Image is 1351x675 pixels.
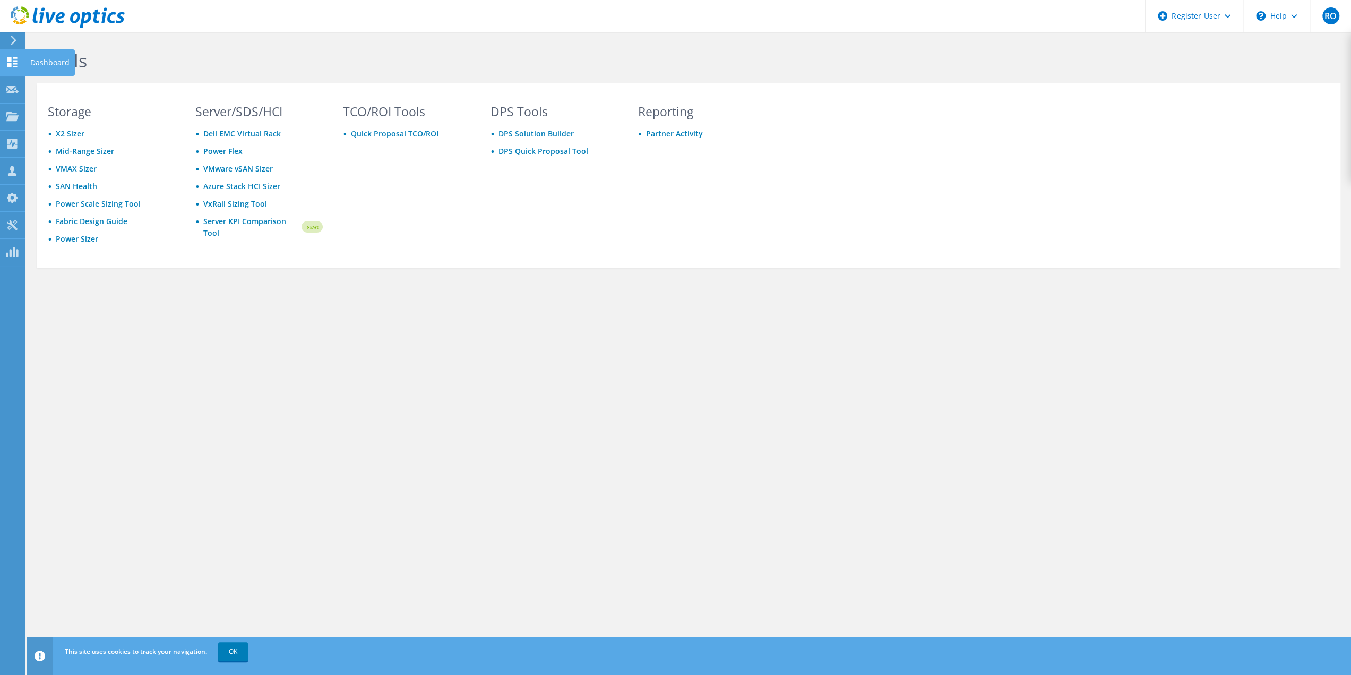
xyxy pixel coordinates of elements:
[491,106,618,117] h3: DPS Tools
[1256,11,1266,21] svg: \n
[351,129,438,139] a: Quick Proposal TCO/ROI
[638,106,765,117] h3: Reporting
[42,49,759,72] h1: Tools
[203,216,300,239] a: Server KPI Comparison Tool
[56,234,98,244] a: Power Sizer
[203,129,281,139] a: Dell EMC Virtual Rack
[56,146,114,156] a: Mid-Range Sizer
[56,199,141,209] a: Power Scale Sizing Tool
[498,129,574,139] a: DPS Solution Builder
[56,181,97,191] a: SAN Health
[56,164,97,174] a: VMAX Sizer
[646,129,703,139] a: Partner Activity
[203,199,267,209] a: VxRail Sizing Tool
[56,129,84,139] a: X2 Sizer
[65,647,207,656] span: This site uses cookies to track your navigation.
[195,106,323,117] h3: Server/SDS/HCI
[203,164,273,174] a: VMware vSAN Sizer
[25,49,75,76] div: Dashboard
[1322,7,1339,24] span: RO
[498,146,588,156] a: DPS Quick Proposal Tool
[343,106,470,117] h3: TCO/ROI Tools
[218,642,248,661] a: OK
[300,215,323,240] img: new-badge.svg
[203,181,280,191] a: Azure Stack HCI Sizer
[203,146,243,156] a: Power Flex
[56,216,127,226] a: Fabric Design Guide
[48,106,175,117] h3: Storage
